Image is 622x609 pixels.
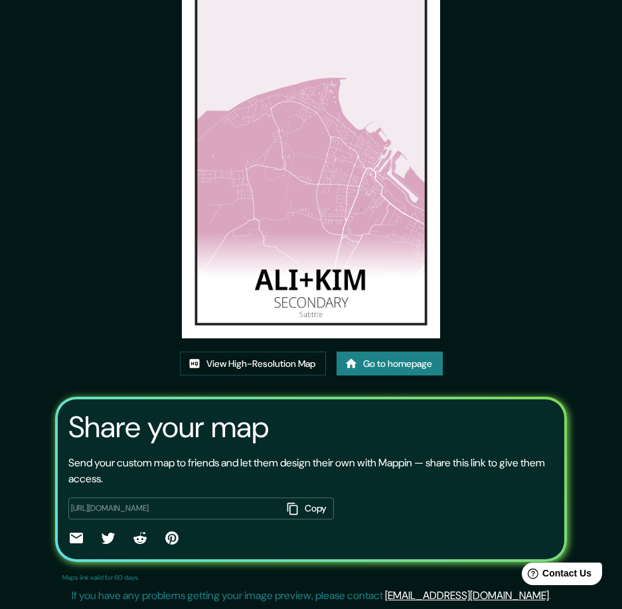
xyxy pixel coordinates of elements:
button: Copy [282,498,334,519]
a: Go to homepage [337,352,443,376]
h3: Share your map [68,410,269,444]
p: If you have any problems getting your image preview, please contact . [72,588,551,604]
p: Maps link valid for 60 days. [62,573,139,582]
iframe: Help widget launcher [504,557,607,594]
p: Send your custom map to friends and let them design their own with Mappin — share this link to gi... [68,455,554,487]
a: [EMAIL_ADDRESS][DOMAIN_NAME] [385,588,549,602]
a: View High-Resolution Map [180,352,326,376]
